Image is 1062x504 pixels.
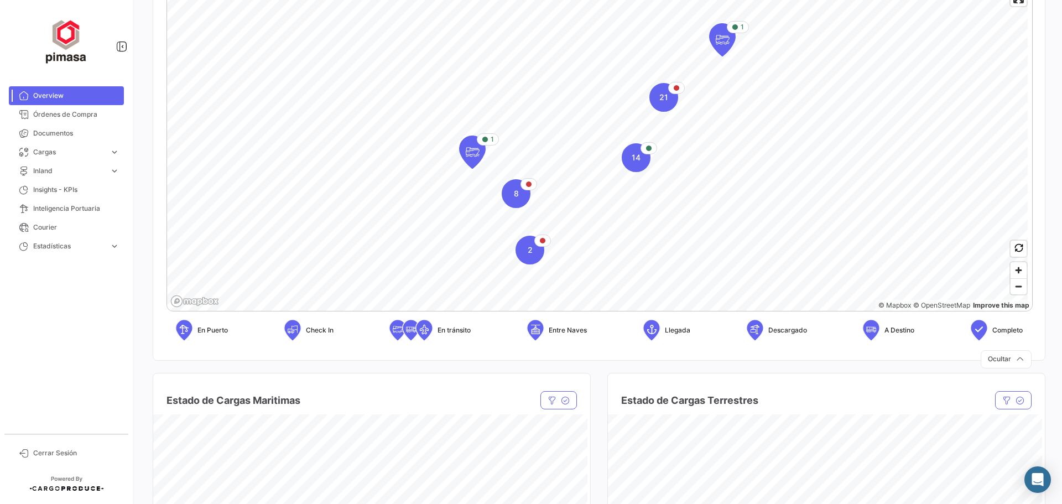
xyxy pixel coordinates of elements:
div: Map marker [709,23,736,56]
a: Mapbox logo [170,295,219,308]
span: 2 [528,245,533,256]
button: Ocultar [981,350,1032,368]
a: Mapbox [878,301,911,309]
div: Map marker [516,236,544,264]
span: A Destino [884,325,914,335]
span: Estadísticas [33,241,105,251]
a: Inteligencia Portuaria [9,199,124,218]
div: Map marker [502,179,530,208]
span: En Puerto [197,325,228,335]
span: 8 [514,188,519,199]
span: expand_more [110,166,119,176]
span: Inland [33,166,105,176]
span: expand_more [110,241,119,251]
span: Insights - KPIs [33,185,119,195]
a: OpenStreetMap [913,301,970,309]
img: ff117959-d04a-4809-8d46-49844dc85631.png [39,13,94,69]
div: Abrir Intercom Messenger [1024,466,1051,493]
span: 14 [632,152,641,163]
span: Órdenes de Compra [33,110,119,119]
a: Courier [9,218,124,237]
span: Documentos [33,128,119,138]
div: Map marker [649,83,678,112]
span: Overview [33,91,119,101]
span: Check In [306,325,334,335]
span: Cargas [33,147,105,157]
span: expand_more [110,147,119,157]
a: Insights - KPIs [9,180,124,199]
span: 1 [491,134,494,144]
button: Zoom in [1011,262,1027,278]
span: En tránsito [438,325,471,335]
div: Map marker [459,136,486,169]
h4: Estado de Cargas Terrestres [621,393,758,408]
span: Courier [33,222,119,232]
h4: Estado de Cargas Maritimas [166,393,300,408]
span: Zoom out [1011,279,1027,294]
span: 1 [741,22,744,32]
span: Cerrar Sesión [33,448,119,458]
a: Documentos [9,124,124,143]
a: Overview [9,86,124,105]
span: 21 [659,92,668,103]
span: Descargado [768,325,807,335]
a: Map feedback [973,301,1029,309]
a: Órdenes de Compra [9,105,124,124]
span: Inteligencia Portuaria [33,204,119,214]
span: Completo [992,325,1023,335]
span: Llegada [665,325,690,335]
span: Entre Naves [549,325,587,335]
div: Map marker [622,143,650,172]
button: Zoom out [1011,278,1027,294]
